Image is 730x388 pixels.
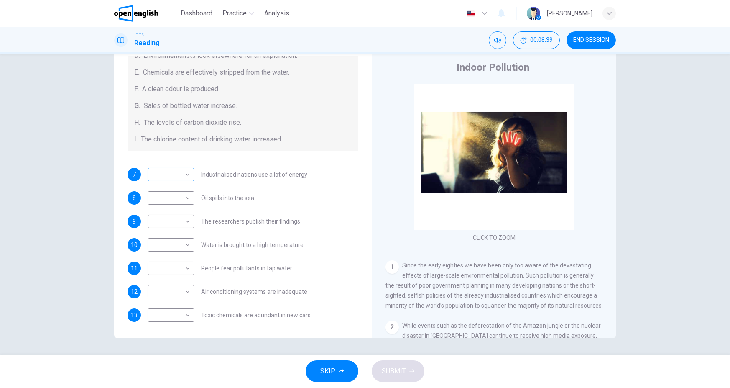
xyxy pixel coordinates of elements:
span: Dashboard [181,8,212,18]
span: Oil spills into the sea [201,195,254,201]
img: en [466,10,476,17]
div: [PERSON_NAME] [547,8,592,18]
span: A clean odour is produced. [142,84,220,94]
span: Air conditioning systems are inadequate [201,289,307,295]
span: 7 [133,172,136,177]
span: People fear pollutants in tap water [201,265,292,271]
img: Profile picture [527,7,540,20]
div: Hide [513,31,560,49]
span: Practice [222,8,247,18]
span: The chlorine content of drinking water increased. [141,134,282,144]
span: 8 [133,195,136,201]
span: 13 [131,312,138,318]
span: END SESSION [573,37,609,44]
div: Mute [489,31,506,49]
button: 00:08:39 [513,31,560,49]
span: 11 [131,265,138,271]
span: The levels of carbon dioxide rise. [144,118,241,128]
div: 1 [385,260,399,274]
span: F. [134,84,139,94]
div: 2 [385,321,399,334]
span: Industrialised nations use a lot of energy [201,172,307,177]
img: OpenEnglish logo [114,5,158,22]
span: Since the early eighties we have been only too aware of the devastating effects of large-scale en... [385,262,603,309]
span: Water is brought to a high temperature [201,242,304,248]
span: SKIP [320,365,335,377]
span: I. [134,134,138,144]
span: 00:08:39 [530,37,553,44]
span: Environmentalists look elsewhere for an explanation. [143,51,297,61]
span: 12 [131,289,138,295]
span: G. [134,101,140,111]
button: END SESSION [567,31,616,49]
span: D. [134,51,140,61]
span: 10 [131,242,138,248]
h1: Reading [134,38,160,48]
span: The researchers publish their findings [201,218,300,224]
button: Analysis [261,6,293,21]
span: Analysis [264,8,289,18]
span: 9 [133,218,136,224]
a: OpenEnglish logo [114,5,177,22]
button: Dashboard [177,6,216,21]
button: SKIP [306,360,358,382]
span: Chemicals are effectively stripped from the water. [143,67,289,77]
span: Toxic chemicals are abundant in new cars [201,312,311,318]
span: Sales of bottled water increase. [144,101,237,111]
button: Practice [219,6,258,21]
h4: Indoor Pollution [457,61,529,74]
span: E. [134,67,140,77]
span: H. [134,118,140,128]
span: IELTS [134,32,144,38]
